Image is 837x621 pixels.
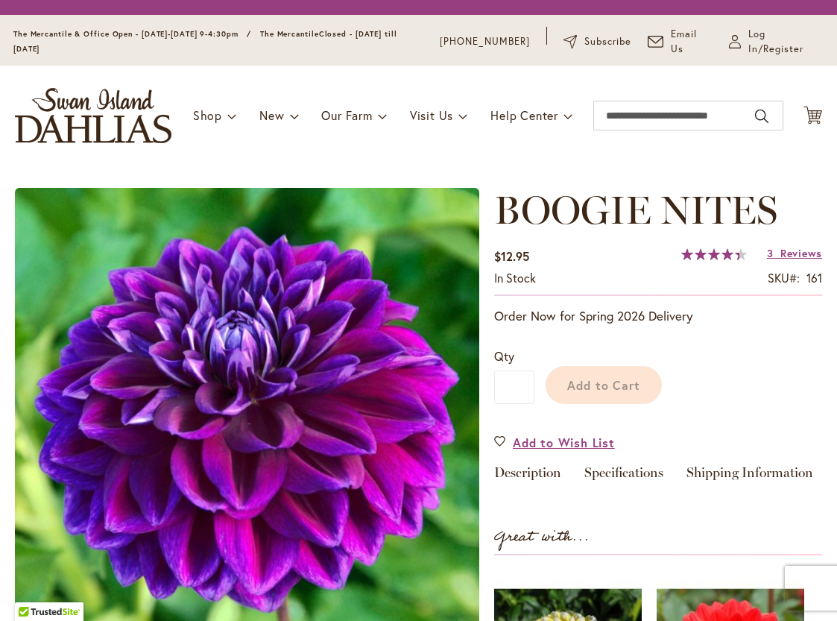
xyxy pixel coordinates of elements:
[494,525,590,549] strong: Great with...
[767,246,822,260] a: 3 Reviews
[15,88,171,143] a: store logo
[681,248,747,260] div: 89%
[11,568,53,610] iframe: Launch Accessibility Center
[321,107,372,123] span: Our Farm
[494,270,536,286] span: In stock
[494,466,561,488] a: Description
[806,270,822,287] div: 161
[584,466,663,488] a: Specifications
[584,34,631,49] span: Subscribe
[563,34,631,49] a: Subscribe
[494,466,822,488] div: Detailed Product Info
[193,107,222,123] span: Shop
[648,27,713,57] a: Email Us
[671,27,713,57] span: Email Us
[686,466,813,488] a: Shipping Information
[494,307,822,325] p: Order Now for Spring 2026 Delivery
[768,270,800,286] strong: SKU
[494,270,536,287] div: Availability
[494,348,514,364] span: Qty
[13,29,319,39] span: The Mercantile & Office Open - [DATE]-[DATE] 9-4:30pm / The Mercantile
[259,107,284,123] span: New
[410,107,453,123] span: Visit Us
[494,434,615,451] a: Add to Wish List
[729,27,824,57] a: Log In/Register
[767,246,774,260] span: 3
[748,27,824,57] span: Log In/Register
[494,248,529,264] span: $12.95
[513,434,615,451] span: Add to Wish List
[494,186,777,233] span: BOOGIE NITES
[440,34,530,49] a: [PHONE_NUMBER]
[490,107,558,123] span: Help Center
[755,104,768,128] button: Search
[780,246,822,260] span: Reviews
